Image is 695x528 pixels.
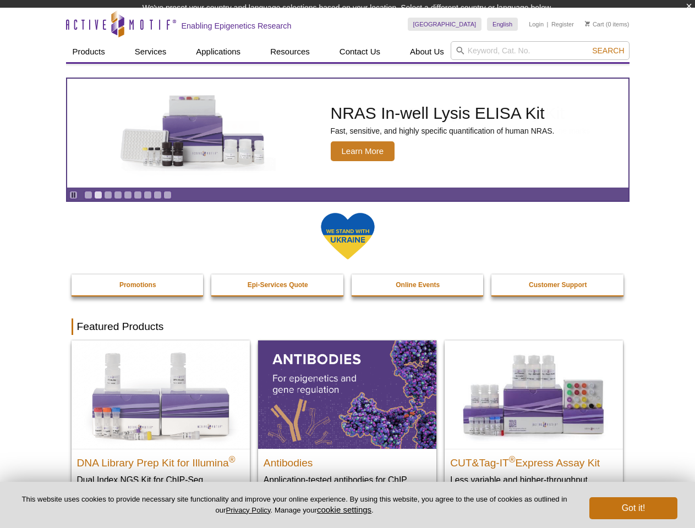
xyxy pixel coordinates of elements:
img: CUT&Tag-IT® Express Assay Kit [445,340,623,448]
a: CUT&Tag-IT® Express Assay Kit CUT&Tag-IT®Express Assay Kit Less variable and higher-throughput ge... [445,340,623,507]
a: Epi-Services Quote [211,274,344,295]
li: | [547,18,549,31]
a: Cart [585,20,604,28]
a: Go to slide 1 [84,191,92,199]
a: Login [529,20,544,28]
span: Search [592,46,624,55]
a: Go to slide 9 [163,191,172,199]
a: NRAS In-well Lysis ELISA Kit NRAS In-well Lysis ELISA Kit Fast, sensitive, and highly specific qu... [67,79,628,188]
a: Go to slide 6 [134,191,142,199]
p: This website uses cookies to provide necessary site functionality and improve your online experie... [18,494,571,515]
a: Promotions [72,274,205,295]
img: DNA Library Prep Kit for Illumina [72,340,250,448]
sup: ® [509,454,516,464]
img: We Stand With Ukraine [320,212,375,261]
strong: Online Events [396,281,440,289]
a: Products [66,41,112,62]
input: Keyword, Cat. No. [451,41,630,60]
a: Go to slide 2 [94,191,102,199]
p: Application-tested antibodies for ChIP, CUT&Tag, and CUT&RUN. [264,474,431,497]
h2: DNA Library Prep Kit for Illumina [77,452,244,469]
p: Fast, sensitive, and highly specific quantification of human NRAS. [331,126,555,136]
a: Register [551,20,574,28]
img: Your Cart [585,21,590,26]
a: Contact Us [333,41,387,62]
a: Go to slide 7 [144,191,152,199]
button: Got it! [589,497,677,519]
a: Customer Support [491,274,625,295]
img: NRAS In-well Lysis ELISA Kit [111,95,276,171]
a: Toggle autoplay [69,191,78,199]
img: All Antibodies [258,340,436,448]
a: Privacy Policy [226,506,270,514]
strong: Epi-Services Quote [248,281,308,289]
strong: Customer Support [529,281,587,289]
article: NRAS In-well Lysis ELISA Kit [67,79,628,188]
h2: Antibodies [264,452,431,469]
h2: Enabling Epigenetics Research [182,21,292,31]
a: Online Events [352,274,485,295]
h2: CUT&Tag-IT Express Assay Kit [450,452,617,469]
a: About Us [403,41,451,62]
a: Go to slide 4 [114,191,122,199]
h2: NRAS In-well Lysis ELISA Kit [331,105,555,122]
p: Dual Index NGS Kit for ChIP-Seq, CUT&RUN, and ds methylated DNA assays. [77,474,244,508]
strong: Promotions [119,281,156,289]
h2: Featured Products [72,318,624,335]
button: Search [589,46,627,56]
button: cookie settings [317,505,371,514]
a: Services [128,41,173,62]
a: Resources [264,41,316,62]
a: Go to slide 5 [124,191,132,199]
p: Less variable and higher-throughput genome-wide profiling of histone marks​. [450,474,617,497]
sup: ® [229,454,236,464]
span: Learn More [331,141,395,161]
a: Go to slide 3 [104,191,112,199]
li: (0 items) [585,18,630,31]
a: English [487,18,518,31]
a: [GEOGRAPHIC_DATA] [408,18,482,31]
a: All Antibodies Antibodies Application-tested antibodies for ChIP, CUT&Tag, and CUT&RUN. [258,340,436,507]
a: Applications [189,41,247,62]
a: Go to slide 8 [154,191,162,199]
a: DNA Library Prep Kit for Illumina DNA Library Prep Kit for Illumina® Dual Index NGS Kit for ChIP-... [72,340,250,518]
